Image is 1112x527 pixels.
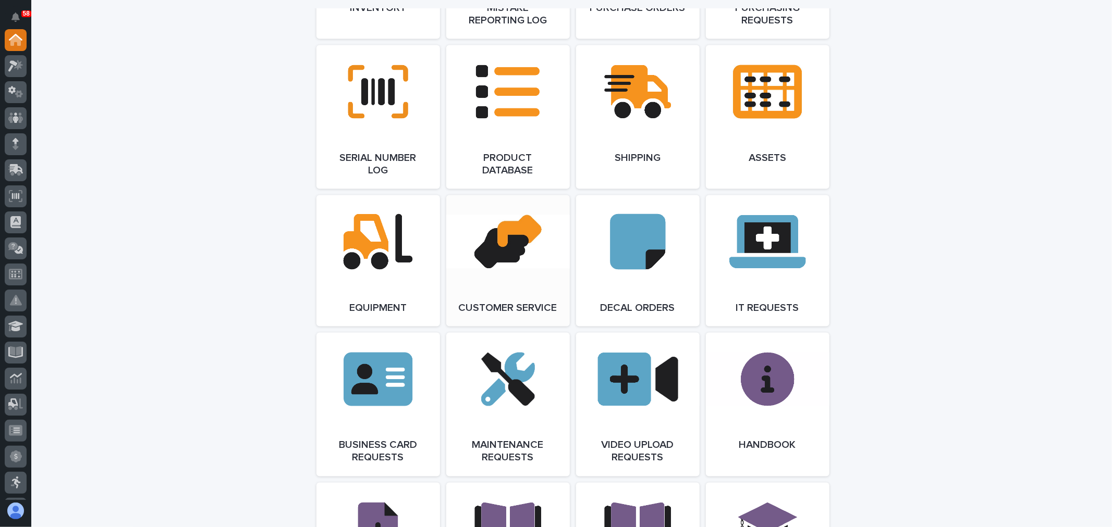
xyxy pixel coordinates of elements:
[706,45,829,189] a: Assets
[316,45,440,189] a: Serial Number Log
[5,6,27,28] button: Notifications
[5,500,27,522] button: users-avatar
[316,195,440,327] a: Equipment
[706,333,829,476] a: Handbook
[316,333,440,476] a: Business Card Requests
[446,45,570,189] a: Product Database
[446,333,570,476] a: Maintenance Requests
[446,195,570,327] a: Customer Service
[706,195,829,327] a: IT Requests
[576,195,700,327] a: Decal Orders
[576,45,700,189] a: Shipping
[23,10,30,17] p: 58
[576,333,700,476] a: Video Upload Requests
[13,12,27,29] div: Notifications58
